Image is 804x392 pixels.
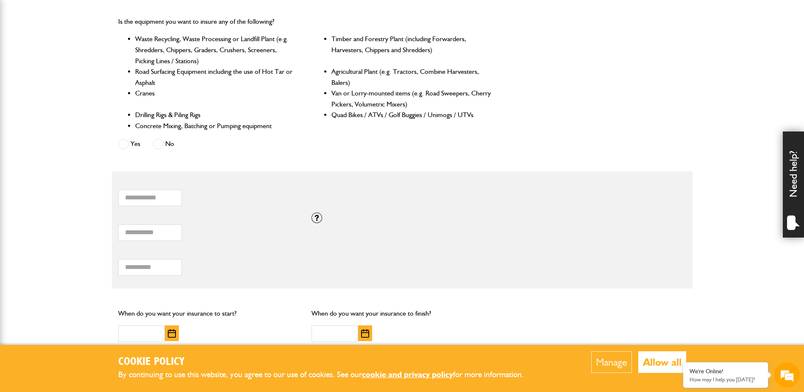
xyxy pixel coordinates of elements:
[118,356,538,369] h2: Cookie Policy
[312,308,492,319] p: When do you want your insurance to finish?
[11,104,155,122] input: Enter your email address
[118,368,538,381] p: By continuing to use this website, you agree to our use of cookies. See our for more information.
[135,88,296,109] li: Cranes
[690,376,762,383] p: How may I help you today?
[14,47,36,59] img: d_20077148190_company_1631870298795_20077148190
[331,34,492,66] li: Timber and Forestry Plant (including Forwarders, Harvesters, Chippers and Shredders)
[135,34,296,66] li: Waste Recycling, Waste Processing or Landfill Plant (e.g. Shredders, Chippers, Graders, Crushers,...
[638,351,686,373] button: Allow all
[153,139,174,149] label: No
[139,4,159,25] div: Minimize live chat window
[331,88,492,109] li: Van or Lorry-mounted items (e.g. Road Sweepers, Cherry Pickers, Volumetric Mixers)
[135,109,296,120] li: Drilling Rigs & Piling Rigs
[135,66,296,88] li: Road Surfacing Equipment including the use of Hot Tar or Asphalt
[11,154,155,254] textarea: Type your message and hit 'Enter'
[118,139,140,149] label: Yes
[362,370,453,379] a: cookie and privacy policy
[331,66,492,88] li: Agricultural Plant (e.g. Tractors, Combine Harvesters, Balers)
[115,261,154,273] em: Start Chat
[44,48,142,59] div: Chat with us now
[783,132,804,238] div: Need help?
[361,329,369,338] img: Choose date
[118,308,299,319] p: When do you want your insurance to start?
[118,16,492,27] p: Is the equipment you want to insure any of the following?
[331,109,492,120] li: Quad Bikes / ATVs / Golf Buggies / Unimogs / UTVs
[11,78,155,97] input: Enter your last name
[690,368,762,375] div: We're Online!
[135,120,296,132] li: Concrete Mixing, Batching or Pumping equipment
[11,129,155,147] input: Enter your phone number
[168,329,176,338] img: Choose date
[591,351,632,373] button: Manage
